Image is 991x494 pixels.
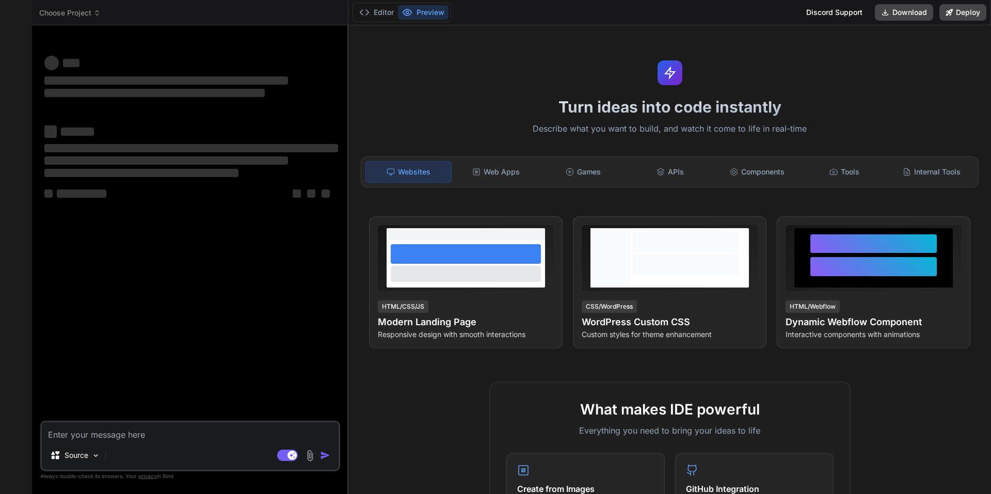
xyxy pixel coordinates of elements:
[715,161,800,183] div: Components
[44,89,265,97] span: ‌
[355,122,985,136] p: Describe what you want to build, and watch it come to life in real-time
[541,161,626,183] div: Games
[355,5,398,20] button: Editor
[786,315,962,329] h4: Dynamic Webflow Component
[293,189,301,198] span: ‌
[322,189,330,198] span: ‌
[378,315,554,329] h4: Modern Landing Page
[91,451,100,460] img: Pick Models
[875,4,933,21] button: Download
[582,329,758,340] p: Custom styles for theme enhancement
[355,98,985,116] h1: Turn ideas into code instantly
[138,473,157,479] span: privacy
[628,161,713,183] div: APIs
[786,329,962,340] p: Interactive components with animations
[582,300,637,313] div: CSS/WordPress
[889,161,974,183] div: Internal Tools
[939,4,986,21] button: Deploy
[800,4,869,21] div: Discord Support
[40,471,340,481] p: Always double-check its answers. Your in Bind
[44,144,338,152] span: ‌
[365,161,452,183] div: Websites
[61,128,94,136] span: ‌
[65,450,88,460] p: Source
[506,399,834,420] h2: What makes IDE powerful
[39,8,101,18] span: Choose Project
[44,156,288,165] span: ‌
[398,5,449,20] button: Preview
[44,76,288,85] span: ‌
[802,161,887,183] div: Tools
[582,315,758,329] h4: WordPress Custom CSS
[44,125,57,138] span: ‌
[57,189,106,198] span: ‌
[307,189,315,198] span: ‌
[44,169,238,177] span: ‌
[378,329,554,340] p: Responsive design with smooth interactions
[44,56,59,70] span: ‌
[44,189,53,198] span: ‌
[304,450,316,461] img: attachment
[506,424,834,437] p: Everything you need to bring your ideas to life
[786,300,840,313] div: HTML/Webflow
[320,450,330,460] img: icon
[378,300,428,313] div: HTML/CSS/JS
[63,59,79,67] span: ‌
[454,161,539,183] div: Web Apps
